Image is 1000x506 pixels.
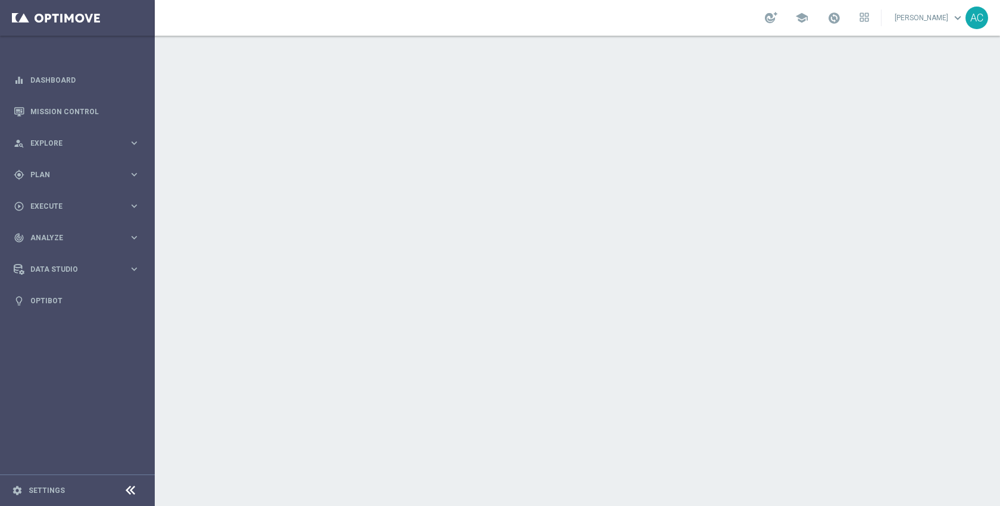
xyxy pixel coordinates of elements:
[13,202,140,211] button: play_circle_outline Execute keyboard_arrow_right
[13,265,140,274] button: Data Studio keyboard_arrow_right
[30,234,129,241] span: Analyze
[30,203,129,210] span: Execute
[965,7,988,29] div: AC
[129,200,140,212] i: keyboard_arrow_right
[14,201,129,212] div: Execute
[951,11,964,24] span: keyboard_arrow_down
[13,139,140,148] button: person_search Explore keyboard_arrow_right
[14,296,24,306] i: lightbulb
[30,64,140,96] a: Dashboard
[30,171,129,178] span: Plan
[14,201,24,212] i: play_circle_outline
[129,263,140,275] i: keyboard_arrow_right
[30,285,140,316] a: Optibot
[14,169,129,180] div: Plan
[13,76,140,85] button: equalizer Dashboard
[795,11,808,24] span: school
[129,169,140,180] i: keyboard_arrow_right
[13,170,140,180] button: gps_fixed Plan keyboard_arrow_right
[129,137,140,149] i: keyboard_arrow_right
[13,107,140,117] button: Mission Control
[893,9,965,27] a: [PERSON_NAME]keyboard_arrow_down
[129,232,140,243] i: keyboard_arrow_right
[30,140,129,147] span: Explore
[14,64,140,96] div: Dashboard
[30,266,129,273] span: Data Studio
[14,96,140,127] div: Mission Control
[14,285,140,316] div: Optibot
[30,96,140,127] a: Mission Control
[14,75,24,86] i: equalizer
[14,138,129,149] div: Explore
[13,233,140,243] button: track_changes Analyze keyboard_arrow_right
[14,169,24,180] i: gps_fixed
[14,264,129,275] div: Data Studio
[14,138,24,149] i: person_search
[14,232,129,243] div: Analyze
[29,487,65,494] a: Settings
[14,232,24,243] i: track_changes
[12,485,23,496] i: settings
[13,296,140,306] button: lightbulb Optibot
